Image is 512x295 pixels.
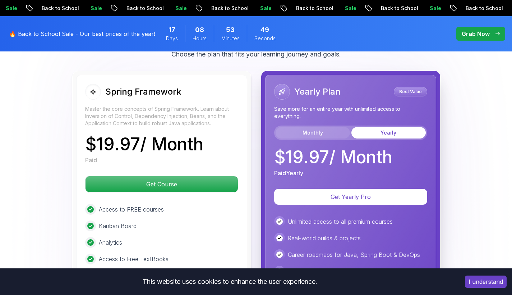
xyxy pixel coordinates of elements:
button: Get Course [85,176,238,192]
p: Back to School [455,5,503,12]
span: Seconds [254,35,276,42]
p: Paid [85,156,97,164]
button: Get Yearly Pro [274,189,427,205]
button: Monthly [276,127,350,139]
p: Sale [334,5,357,12]
p: Back to School [285,5,334,12]
p: Sale [79,5,102,12]
span: Hours [193,35,207,42]
span: 8 Hours [195,25,204,35]
span: 53 Minutes [226,25,235,35]
p: Unlimited access to all premium courses [288,217,393,226]
p: Back to School [370,5,419,12]
span: Minutes [221,35,240,42]
p: Save more for an entire year with unlimited access to everything. [274,105,427,120]
p: Access to FREE courses [99,205,164,214]
p: Sale [419,5,442,12]
p: Analytics [99,238,122,247]
p: Paid Yearly [274,169,303,177]
p: Career roadmaps for Java, Spring Boot & DevOps [288,250,420,259]
button: Accept cookies [465,276,507,288]
span: 49 Seconds [260,25,269,35]
div: This website uses cookies to enhance the user experience. [5,274,454,290]
p: Master the core concepts of Spring Framework. Learn about Inversion of Control, Dependency Inject... [85,105,238,127]
h2: Yearly Plan [294,86,341,97]
p: Unlimited Kanban Boards [288,267,354,276]
a: Get Course [85,181,238,188]
p: $ 19.97 / Month [85,136,203,153]
p: Back to School [115,5,164,12]
p: Back to School [31,5,79,12]
span: 17 Days [169,25,175,35]
p: Sale [249,5,272,12]
p: Choose the plan that fits your learning journey and goals. [171,49,341,59]
p: Grab Now [462,29,490,38]
a: Get Yearly Pro [274,193,427,200]
p: Kanban Board [99,222,137,230]
p: 🔥 Back to School Sale - Our best prices of the year! [9,29,155,38]
p: Real-world builds & projects [288,234,361,242]
span: Days [166,35,178,42]
h2: Spring Framework [105,86,181,97]
p: $ 19.97 / Month [274,149,392,166]
p: Back to School [200,5,249,12]
p: Sale [164,5,187,12]
p: Best Value [395,88,426,95]
p: Access to Free TextBooks [99,255,169,263]
button: Yearly [351,127,426,139]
